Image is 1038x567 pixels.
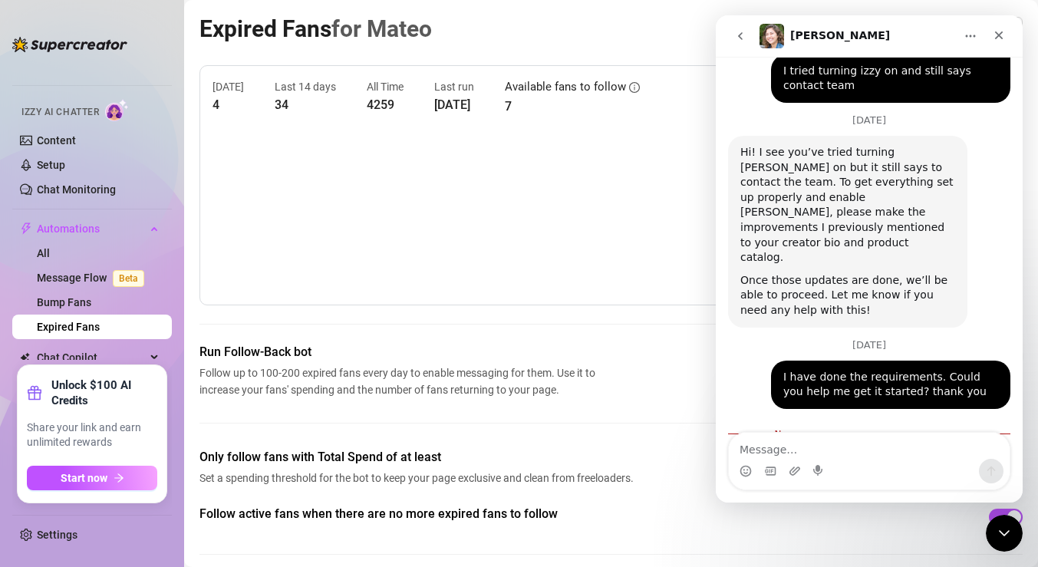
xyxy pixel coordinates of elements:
a: Chat Monitoring [37,183,116,196]
article: All Time [367,78,404,95]
span: Set a spending threshold for the bot to keep your page exclusive and clean from freeloaders. [199,470,638,486]
span: thunderbolt [20,223,32,235]
span: Share your link and earn unlimited rewards [27,420,157,450]
span: Run Follow-Back bot [199,343,601,361]
span: arrow-right [114,473,124,483]
article: 34 [275,95,336,114]
span: Chat Copilot [37,345,146,370]
span: Follow up to 100-200 expired fans every day to enable messaging for them. Use it to increase your... [199,364,601,398]
span: Start now [61,472,107,484]
article: [DATE] [434,95,474,114]
button: Start nowarrow-right [27,466,157,490]
img: logo-BBDzfeDw.svg [12,37,127,52]
span: Follow active fans when there are no more expired fans to follow [199,505,638,523]
article: Last 14 days [275,78,336,95]
span: for Mateo [331,15,432,42]
span: Automations [37,216,146,241]
article: Last run [434,78,474,95]
span: gift [27,385,42,401]
iframe: Intercom live chat [716,15,1023,503]
a: Message FlowBeta [37,272,150,284]
img: AI Chatter [105,99,129,121]
a: All [37,247,50,259]
iframe: Intercom live chat [986,515,1023,552]
strong: Unlock $100 AI Credits [51,377,157,408]
article: [DATE] [213,78,244,95]
span: info-circle [629,82,640,93]
article: 7 [505,97,640,116]
a: Content [37,134,76,147]
a: Bump Fans [37,296,91,308]
a: Expired Fans [37,321,100,333]
span: Izzy AI Chatter [21,105,99,120]
img: Chat Copilot [20,352,30,363]
a: Setup [37,159,65,171]
span: Beta [113,270,144,287]
article: 4259 [367,95,404,114]
span: Only follow fans with Total Spend of at least [199,448,638,466]
a: Settings [37,529,77,541]
article: 4 [213,95,244,114]
article: Available fans to follow [505,78,626,97]
article: Expired Fans [199,11,432,47]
